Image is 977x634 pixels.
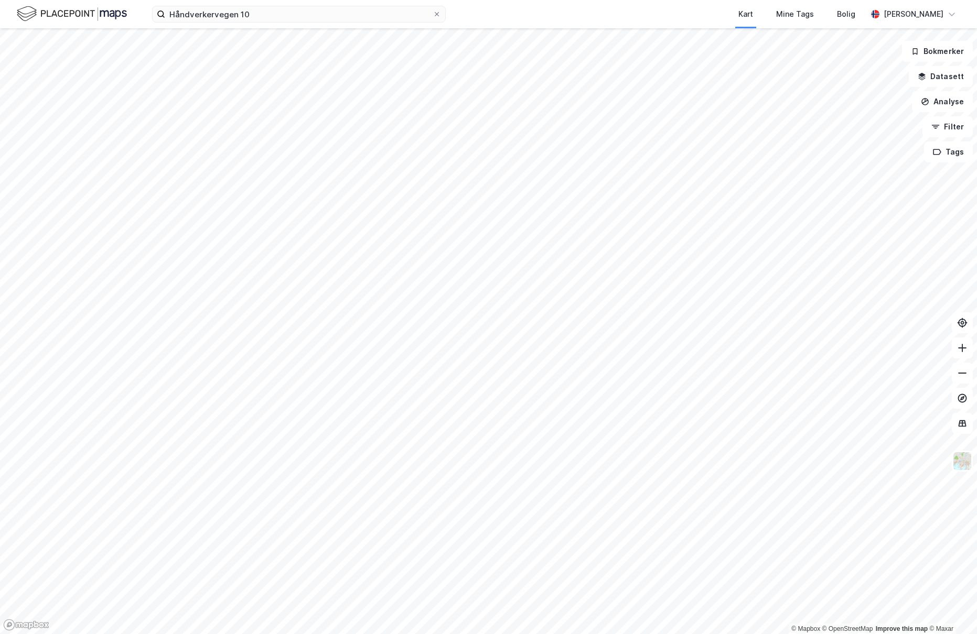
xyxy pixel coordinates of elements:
[17,5,127,23] img: logo.f888ab2527a4732fd821a326f86c7f29.svg
[912,91,973,112] button: Analyse
[738,8,753,20] div: Kart
[925,584,977,634] iframe: Chat Widget
[952,451,972,471] img: Z
[884,8,943,20] div: [PERSON_NAME]
[791,625,820,632] a: Mapbox
[837,8,855,20] div: Bolig
[822,625,873,632] a: OpenStreetMap
[902,41,973,62] button: Bokmerker
[925,584,977,634] div: Kontrollprogram for chat
[922,116,973,137] button: Filter
[776,8,814,20] div: Mine Tags
[924,141,973,162] button: Tags
[165,6,433,22] input: Søk på adresse, matrikkel, gårdeiere, leietakere eller personer
[3,619,49,631] a: Mapbox homepage
[876,625,928,632] a: Improve this map
[909,66,973,87] button: Datasett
